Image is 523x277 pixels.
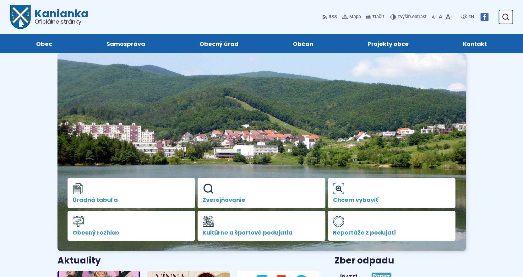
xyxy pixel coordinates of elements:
[198,211,325,241] a: Kultúrne a športové podujatia
[328,178,456,208] a: Chcem vybaviť
[10,5,31,29] img: Prejsť na domovskú stránku
[468,13,474,21] span: EN
[106,34,145,53] span: Samospráva
[68,211,195,241] a: Obecný rozhlas
[463,34,487,53] span: Kontakt
[73,197,190,203] span: Úradná tabuľa
[293,34,313,53] span: Občan
[347,34,430,53] a: Projekty obce
[322,10,338,24] a: RSS
[329,13,337,21] span: RSS
[35,19,88,25] span: Oficiálne stránky
[444,10,454,24] button: Zväčšiť veľkosť písma
[365,10,385,24] button: Tlačiť
[333,230,451,236] span: Reportáže z podujatí
[199,34,238,53] span: Obecný úrad
[272,34,334,53] a: Občan
[203,197,320,203] span: Zverejňovanie
[73,230,190,236] span: Obecný rozhlas
[10,5,88,29] a: Logo Kanianka, prejsť na domovskú stránku.
[349,13,361,21] span: Mapa
[372,14,384,20] span: Tlačiť
[328,211,456,241] a: Reportáže z podujatí
[467,13,475,21] a: EN
[341,10,362,24] a: Mapa
[430,10,437,24] button: Zmenšiť veľkosť písma
[335,256,466,266] h3: Zber odpadu
[390,10,428,24] button: Zvýšiťkontrast
[31,8,88,25] h1: Kanianka
[36,34,52,53] span: Obec
[57,256,101,266] h3: Aktuality
[15,34,73,53] a: Obec
[203,230,320,236] span: Kultúrne a športové podujatia
[397,14,410,19] span: Zvýšiť
[333,197,451,203] span: Chcem vybaviť
[178,34,259,53] a: Obecný úrad
[437,10,444,24] button: Nastaviť pôvodnú veľkosť písma
[368,34,409,53] span: Projekty obce
[442,34,508,53] a: Kontakt
[85,34,166,53] a: Samospráva
[68,178,195,208] a: Úradná tabuľa
[480,13,488,21] img: Prejsť na Facebook stránku
[397,14,427,20] span: kontrast
[198,178,325,208] a: Zverejňovanie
